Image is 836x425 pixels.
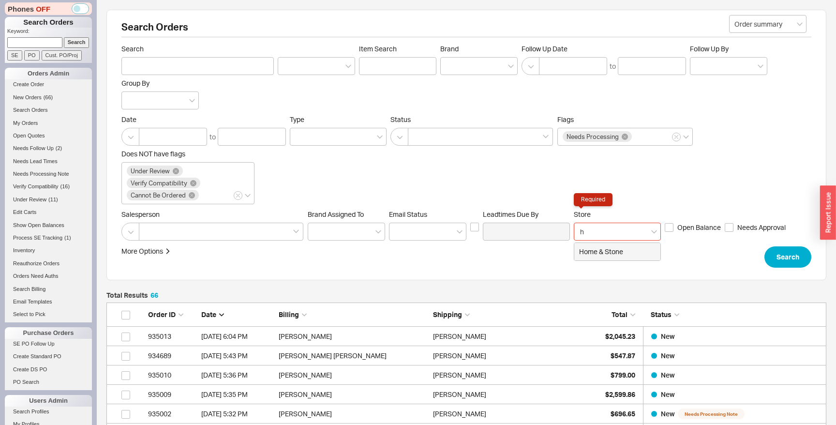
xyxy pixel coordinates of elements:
span: $799.00 [611,371,635,379]
span: $2,045.23 [605,332,635,340]
span: Shipping [433,310,462,319]
span: Billing [279,310,299,319]
span: Under Review [13,197,46,202]
span: Under Review [131,167,170,174]
span: Verify Compatibility [131,180,187,186]
span: Total [612,310,627,319]
div: [PERSON_NAME] [433,385,486,404]
div: 935010 [148,365,196,385]
a: Inventory [5,245,92,256]
span: ( 11 ) [48,197,58,202]
svg: open menu [345,64,351,68]
input: Item Search [359,57,436,75]
span: OFF [36,4,50,14]
a: Search Profiles [5,407,92,417]
input: Cust. PO/Proj [42,50,82,61]
a: Email Templates [5,297,92,307]
input: StoreRequired [579,226,586,237]
a: SE PO Follow Up [5,339,92,349]
span: ( 1 ) [64,235,71,241]
span: New Orders [13,94,42,100]
div: Date [201,310,274,319]
a: New Orders(66) [5,92,92,103]
span: New [661,371,675,379]
a: Search Orders [5,105,92,115]
span: Open Balance [677,223,721,232]
div: Phones [5,2,92,15]
div: Home & Stone [574,243,660,260]
div: Required [574,193,612,206]
a: 935002[DATE] 5:32 PM[PERSON_NAME][PERSON_NAME]$696.65New Needs Processing Note [106,404,826,424]
div: 8/19/25 5:32 PM [201,404,274,424]
span: Order ID [148,310,176,319]
span: Type [290,115,304,123]
span: Salesperson [121,210,304,219]
a: 935010[DATE] 5:36 PM[PERSON_NAME][PERSON_NAME]$799.00New [106,365,826,385]
a: My Orders [5,118,92,128]
svg: open menu [375,230,381,234]
div: 8/19/25 5:35 PM [201,385,274,404]
span: Flags [557,115,574,123]
a: Edit Carts [5,207,92,217]
span: Leadtimes Due By [483,210,570,219]
a: 934689[DATE] 5:43 PM[PERSON_NAME] [PERSON_NAME][PERSON_NAME]$547.87New [106,346,826,365]
div: [PERSON_NAME] [279,327,428,346]
a: Select to Pick [5,309,92,319]
input: Needs Approval [725,223,733,232]
span: New [661,332,675,340]
button: Search [764,246,811,268]
div: Purchase Orders [5,327,92,339]
span: Needs Processing Note [13,171,69,177]
div: Orders Admin [5,68,92,79]
span: Needs Processing [567,133,619,140]
span: ( 66 ) [44,94,53,100]
input: Search [121,57,274,75]
span: Item Search [359,45,436,53]
button: More Options [121,246,171,256]
span: Date [121,115,286,124]
a: Verify Compatibility(16) [5,182,92,192]
span: Brand Assigned To [308,210,364,218]
a: Needs Lead Times [5,156,92,167]
input: Type [295,131,302,142]
span: Process SE Tracking [13,235,62,241]
a: Create Standard PO [5,351,92,362]
div: 8/19/25 5:36 PM [201,365,274,385]
div: Order ID [148,310,196,319]
div: 935002 [148,404,196,424]
span: Needs Follow Up [13,145,54,151]
input: SE [7,50,22,61]
a: 935013[DATE] 6:04 PM[PERSON_NAME][PERSON_NAME]$2,045.23New [106,327,826,346]
span: Needs Approval [737,223,786,232]
a: Create Order [5,79,92,90]
div: [PERSON_NAME] [279,385,428,404]
span: Follow Up Date [522,45,686,53]
div: 8/19/25 5:43 PM [201,346,274,365]
a: 935009[DATE] 5:35 PM[PERSON_NAME][PERSON_NAME]$2,599.86New [106,385,826,404]
p: Keyword: [7,28,92,37]
a: Orders Need Auths [5,271,92,281]
svg: open menu [189,99,195,103]
div: 934689 [148,346,196,365]
input: Search [64,37,90,47]
input: PO [24,50,40,61]
a: Search Billing [5,284,92,294]
div: to [209,132,216,142]
a: PO Search [5,377,92,387]
input: Open Balance [665,223,673,232]
div: Billing [279,310,428,319]
span: New [661,351,675,360]
a: Needs Follow Up(2) [5,143,92,153]
h5: Total Results [106,292,158,299]
span: ( 16 ) [60,183,70,189]
span: Cannot Be Ordered [131,192,186,198]
span: Group By [121,79,149,87]
svg: open menu [797,22,803,26]
div: 8/19/25 6:04 PM [201,327,274,346]
div: 935009 [148,385,196,404]
div: Total [587,310,635,319]
div: [PERSON_NAME] [PERSON_NAME] [279,346,428,365]
div: More Options [121,246,163,256]
span: Date [201,310,216,319]
span: New [661,390,675,398]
